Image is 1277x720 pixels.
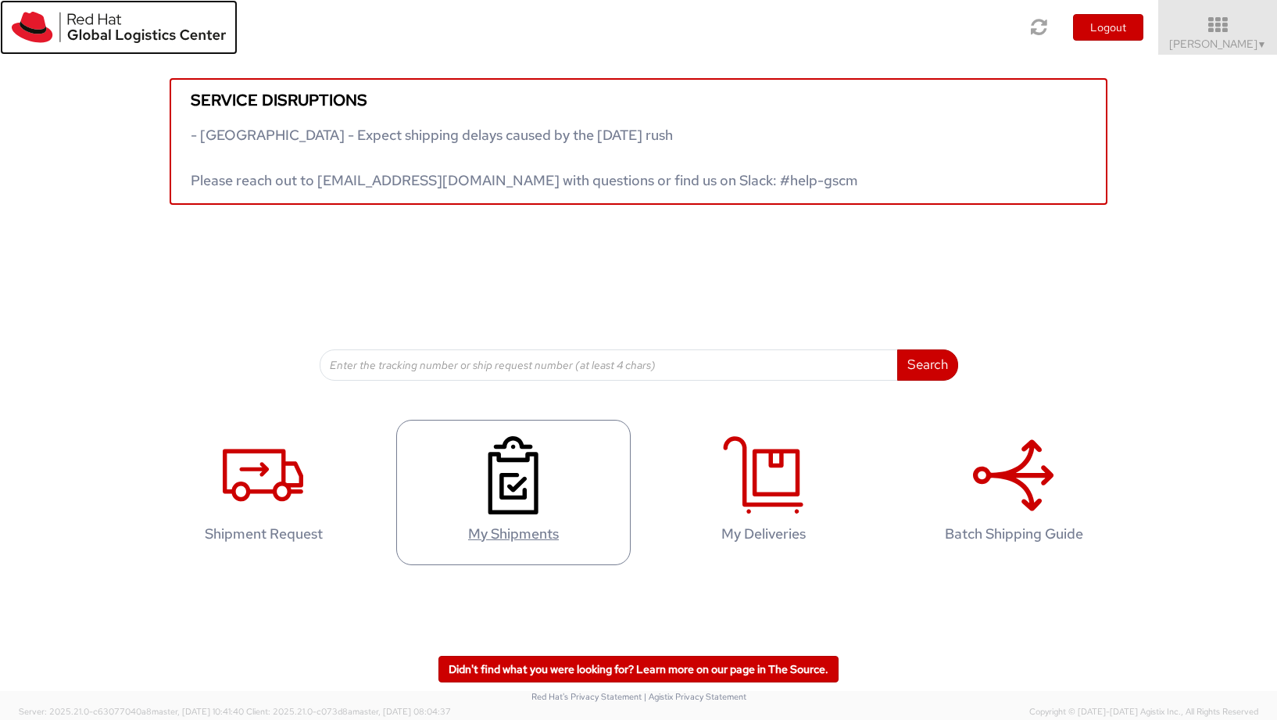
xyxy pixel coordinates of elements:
a: Batch Shipping Guide [896,420,1131,566]
span: ▼ [1257,38,1267,51]
a: Service disruptions - [GEOGRAPHIC_DATA] - Expect shipping delays caused by the [DATE] rush Please... [170,78,1107,205]
a: Red Hat's Privacy Statement [531,691,642,702]
span: Client: 2025.21.0-c073d8a [246,706,451,717]
a: My Deliveries [646,420,881,566]
a: Didn't find what you were looking for? Learn more on our page in The Source. [438,656,839,682]
button: Logout [1073,14,1143,41]
span: master, [DATE] 10:41:40 [152,706,244,717]
a: | Agistix Privacy Statement [644,691,746,702]
h4: Batch Shipping Guide [913,526,1114,542]
span: master, [DATE] 08:04:37 [352,706,451,717]
span: Copyright © [DATE]-[DATE] Agistix Inc., All Rights Reserved [1029,706,1258,718]
a: My Shipments [396,420,631,566]
h4: My Deliveries [663,526,864,542]
span: Server: 2025.21.0-c63077040a8 [19,706,244,717]
button: Search [897,349,958,381]
span: [PERSON_NAME] [1169,37,1267,51]
h4: My Shipments [413,526,614,542]
span: - [GEOGRAPHIC_DATA] - Expect shipping delays caused by the [DATE] rush Please reach out to [EMAIL... [191,126,858,189]
a: Shipment Request [146,420,381,566]
h4: Shipment Request [163,526,364,542]
input: Enter the tracking number or ship request number (at least 4 chars) [320,349,898,381]
img: rh-logistics-00dfa346123c4ec078e1.svg [12,12,226,43]
h5: Service disruptions [191,91,1086,109]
